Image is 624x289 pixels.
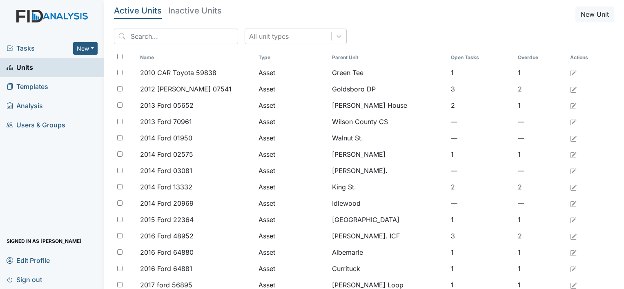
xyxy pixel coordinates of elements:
[515,81,567,97] td: 2
[140,149,193,159] span: 2014 Ford 02575
[448,64,515,81] td: 1
[140,68,216,78] span: 2010 CAR Toyota 59838
[329,211,447,228] td: [GEOGRAPHIC_DATA]
[7,61,33,74] span: Units
[140,247,194,257] span: 2016 Ford 64880
[329,195,447,211] td: Idlewood
[114,29,238,44] input: Search...
[255,162,329,179] td: Asset
[570,68,577,78] a: Edit
[140,198,194,208] span: 2014 Ford 20969
[329,64,447,81] td: Green Tee
[570,117,577,127] a: Edit
[448,162,515,179] td: —
[515,260,567,277] td: 1
[515,195,567,211] td: —
[570,166,577,176] a: Edit
[515,211,567,228] td: 1
[448,113,515,130] td: —
[7,119,65,131] span: Users & Groups
[137,51,255,64] th: Toggle SortBy
[255,195,329,211] td: Asset
[168,7,222,15] h5: Inactive Units
[329,130,447,146] td: Walnut St.
[329,244,447,260] td: Albemarle
[448,260,515,277] td: 1
[329,146,447,162] td: [PERSON_NAME]
[255,228,329,244] td: Asset
[329,228,447,244] td: [PERSON_NAME]. ICF
[448,130,515,146] td: —
[7,273,42,286] span: Sign out
[448,244,515,260] td: 1
[255,64,329,81] td: Asset
[140,84,232,94] span: 2012 [PERSON_NAME] 07541
[515,113,567,130] td: —
[570,84,577,94] a: Edit
[570,100,577,110] a: Edit
[570,149,577,159] a: Edit
[140,231,194,241] span: 2016 Ford 48952
[448,211,515,228] td: 1
[114,7,162,15] h5: Active Units
[448,81,515,97] td: 3
[140,166,192,176] span: 2014 Ford 03081
[329,162,447,179] td: [PERSON_NAME].
[140,182,192,192] span: 2014 Ford 13332
[255,211,329,228] td: Asset
[515,179,567,195] td: 2
[448,51,515,64] th: Toggle SortBy
[255,244,329,260] td: Asset
[570,215,577,225] a: Edit
[255,81,329,97] td: Asset
[255,113,329,130] td: Asset
[140,100,194,110] span: 2013 Ford 05652
[329,179,447,195] td: King St.
[515,162,567,179] td: —
[515,97,567,113] td: 1
[448,97,515,113] td: 2
[255,97,329,113] td: Asset
[570,264,577,273] a: Edit
[7,100,43,112] span: Analysis
[140,215,194,225] span: 2015 Ford 22364
[73,42,98,55] button: New
[570,182,577,192] a: Edit
[448,179,515,195] td: 2
[255,51,329,64] th: Toggle SortBy
[448,195,515,211] td: —
[7,235,82,247] span: Signed in as [PERSON_NAME]
[255,179,329,195] td: Asset
[448,146,515,162] td: 1
[255,146,329,162] td: Asset
[329,260,447,277] td: Currituck
[575,7,614,22] button: New Unit
[249,31,289,41] div: All unit types
[329,81,447,97] td: Goldsboro DP
[570,231,577,241] a: Edit
[515,146,567,162] td: 1
[255,260,329,277] td: Asset
[515,51,567,64] th: Toggle SortBy
[255,130,329,146] td: Asset
[448,228,515,244] td: 3
[515,64,567,81] td: 1
[329,113,447,130] td: Wilson County CS
[7,80,48,93] span: Templates
[515,244,567,260] td: 1
[7,254,50,267] span: Edit Profile
[570,198,577,208] a: Edit
[140,264,192,273] span: 2016 Ford 64881
[7,43,73,53] a: Tasks
[570,247,577,257] a: Edit
[570,133,577,143] a: Edit
[140,133,192,143] span: 2014 Ford 01950
[117,54,123,59] input: Toggle All Rows Selected
[329,97,447,113] td: [PERSON_NAME] House
[515,228,567,244] td: 2
[515,130,567,146] td: —
[140,117,192,127] span: 2013 Ford 70961
[329,51,447,64] th: Toggle SortBy
[567,51,608,64] th: Actions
